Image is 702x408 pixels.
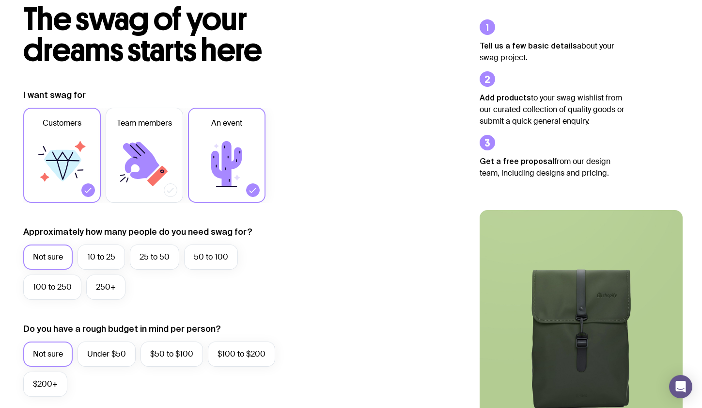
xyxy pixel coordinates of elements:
[23,342,73,367] label: Not sure
[23,245,73,270] label: Not sure
[78,342,136,367] label: Under $50
[78,245,125,270] label: 10 to 25
[669,375,692,398] div: Open Intercom Messenger
[480,40,625,64] p: about your swag project.
[208,342,275,367] label: $100 to $200
[480,92,625,127] p: to your swag wishlist from our curated collection of quality goods or submit a quick general enqu...
[23,89,86,101] label: I want swag for
[480,93,531,102] strong: Add products
[23,226,252,238] label: Approximately how many people do you need swag for?
[117,117,172,129] span: Team members
[184,245,238,270] label: 50 to 100
[23,275,81,300] label: 100 to 250
[130,245,179,270] label: 25 to 50
[23,372,67,397] label: $200+
[480,157,554,165] strong: Get a free proposal
[23,323,221,335] label: Do you have a rough budget in mind per person?
[140,342,203,367] label: $50 to $100
[86,275,125,300] label: 250+
[480,155,625,179] p: from our design team, including designs and pricing.
[43,117,81,129] span: Customers
[480,41,577,50] strong: Tell us a few basic details
[211,117,242,129] span: An event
